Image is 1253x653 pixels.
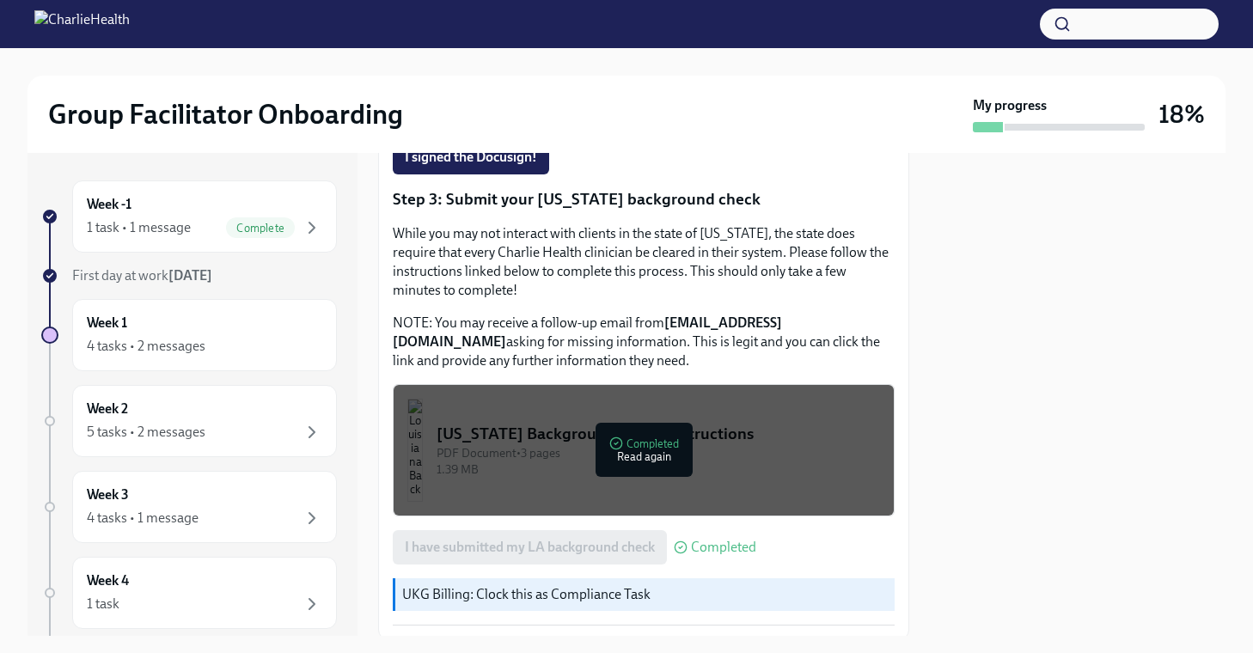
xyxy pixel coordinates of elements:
[437,461,880,478] div: 1.39 MB
[41,266,337,285] a: First day at work[DATE]
[87,337,205,356] div: 4 tasks • 2 messages
[393,188,895,211] p: Step 3: Submit your [US_STATE] background check
[41,385,337,457] a: Week 25 tasks • 2 messages
[87,571,129,590] h6: Week 4
[1158,99,1205,130] h3: 18%
[87,195,131,214] h6: Week -1
[226,222,295,235] span: Complete
[48,97,403,131] h2: Group Facilitator Onboarding
[393,384,895,516] button: [US_STATE] Background Check InstructionsPDF Document•3 pages1.39 MBCompletedRead again
[87,314,127,333] h6: Week 1
[168,267,212,284] strong: [DATE]
[87,400,128,418] h6: Week 2
[72,267,212,284] span: First day at work
[402,585,888,604] p: UKG Billing: Clock this as Compliance Task
[34,10,130,38] img: CharlieHealth
[87,218,191,237] div: 1 task • 1 message
[405,149,537,166] span: I signed the Docusign!
[691,540,756,554] span: Completed
[393,314,782,350] strong: [EMAIL_ADDRESS][DOMAIN_NAME]
[87,595,119,613] div: 1 task
[41,471,337,543] a: Week 34 tasks • 1 message
[393,140,549,174] button: I signed the Docusign!
[973,96,1047,115] strong: My progress
[41,299,337,371] a: Week 14 tasks • 2 messages
[393,224,895,300] p: While you may not interact with clients in the state of [US_STATE], the state does require that e...
[41,180,337,253] a: Week -11 task • 1 messageComplete
[87,423,205,442] div: 5 tasks • 2 messages
[407,399,423,502] img: Louisiana Background Check Instructions
[41,557,337,629] a: Week 41 task
[87,509,199,528] div: 4 tasks • 1 message
[393,314,895,370] p: NOTE: You may receive a follow-up email from asking for missing information. This is legit and yo...
[437,445,880,461] div: PDF Document • 3 pages
[437,423,880,445] div: [US_STATE] Background Check Instructions
[87,485,129,504] h6: Week 3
